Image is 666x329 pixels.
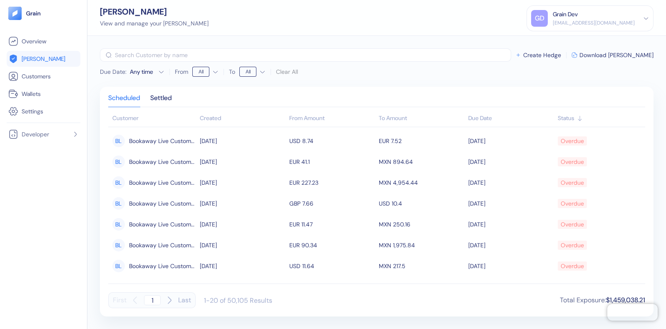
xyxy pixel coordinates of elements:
div: Sort ascending [558,114,641,123]
a: Settings [8,106,79,116]
div: GD [531,10,548,27]
div: Overdue [561,196,584,211]
span: Bookaway Live Customer [129,176,196,190]
button: Due Date:Any time [100,68,164,76]
th: Customer [108,111,198,127]
label: From [175,69,188,75]
th: From Amount [287,111,377,127]
div: Overdue [561,176,584,190]
div: View and manage your [PERSON_NAME] [100,19,209,28]
span: Bookaway Live Customer [129,217,196,231]
div: Overdue [561,259,584,273]
div: BL [112,239,125,251]
div: Sort ascending [200,114,285,123]
div: Grain Dev [553,10,578,19]
div: [EMAIL_ADDRESS][DOMAIN_NAME] [553,19,635,27]
div: 1-20 of 50,105 Results [204,296,272,305]
td: GBP 7.66 [287,193,377,214]
td: [DATE] [466,193,556,214]
td: EUR 90.34 [287,235,377,256]
span: Bookaway Live Customer [129,155,196,169]
td: MXN 217.5 [377,256,466,276]
td: [DATE] [198,172,287,193]
div: BL [112,197,125,210]
div: BL [112,156,125,168]
td: MXN 435 [377,276,466,297]
td: [DATE] [198,131,287,151]
div: BL [112,260,125,272]
div: Overdue [561,217,584,231]
td: [DATE] [466,256,556,276]
button: Last [178,292,191,308]
span: Bookaway Live Customer [129,259,196,273]
td: EUR 11.47 [287,214,377,235]
td: [DATE] [466,151,556,172]
td: EUR 227.23 [287,172,377,193]
button: Create Hedge [515,52,561,58]
td: EUR 41.1 [287,151,377,172]
div: BL [112,176,125,189]
td: [DATE] [198,235,287,256]
td: [DATE] [198,256,287,276]
span: Bookaway Live Customer [129,196,196,211]
td: EUR 7.52 [377,131,466,151]
td: MXN 250.16 [377,214,466,235]
td: [DATE] [466,172,556,193]
span: Bookaway Live Customer [129,238,196,252]
button: From [192,65,219,78]
td: MXN 894.64 [377,151,466,172]
td: [DATE] [466,276,556,297]
div: Overdue [561,280,584,294]
button: First [113,292,127,308]
div: Overdue [561,238,584,252]
td: EUR 19.87 [287,276,377,297]
td: MXN 1,975.84 [377,235,466,256]
div: Scheduled [108,95,140,107]
span: Customers [22,72,51,80]
td: [DATE] [466,235,556,256]
div: BL [112,135,125,147]
div: Settled [150,95,172,107]
td: [DATE] [466,214,556,235]
div: Overdue [561,155,584,169]
iframe: Chatra live chat [607,304,658,321]
td: [DATE] [198,214,287,235]
a: Customers [8,71,79,81]
span: Create Hedge [523,52,561,58]
div: Total Exposure : [560,295,645,305]
a: Wallets [8,89,79,99]
span: [PERSON_NAME] [22,55,65,63]
td: USD 11.64 [287,256,377,276]
td: [DATE] [198,276,287,297]
td: [DATE] [198,193,287,214]
span: Due Date : [100,68,127,76]
a: [PERSON_NAME] [8,54,79,64]
td: MXN 4,954.44 [377,172,466,193]
button: To [239,65,266,78]
span: Wallets [22,90,41,98]
div: [PERSON_NAME] [100,8,209,16]
div: Overdue [561,134,584,148]
label: To [229,69,235,75]
div: Any time [130,68,155,76]
div: BL [112,218,125,231]
span: Overview [22,37,46,45]
span: Download [PERSON_NAME] [579,52,654,58]
img: logo [26,10,41,16]
input: Search Customer by name [115,48,511,62]
button: Download [PERSON_NAME] [572,52,654,58]
div: Sort ascending [468,114,554,123]
img: logo-tablet-V2.svg [8,7,22,20]
span: Bookaway Live Customer [129,134,196,148]
span: Bookaway Live Customer [129,280,196,294]
span: $1,459,038.21 [606,296,645,304]
th: To Amount [377,111,466,127]
td: USD 8.74 [287,131,377,151]
span: Developer [22,130,49,138]
span: Settings [22,107,43,116]
td: [DATE] [198,151,287,172]
td: USD 10.4 [377,193,466,214]
td: [DATE] [466,131,556,151]
a: Overview [8,36,79,46]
